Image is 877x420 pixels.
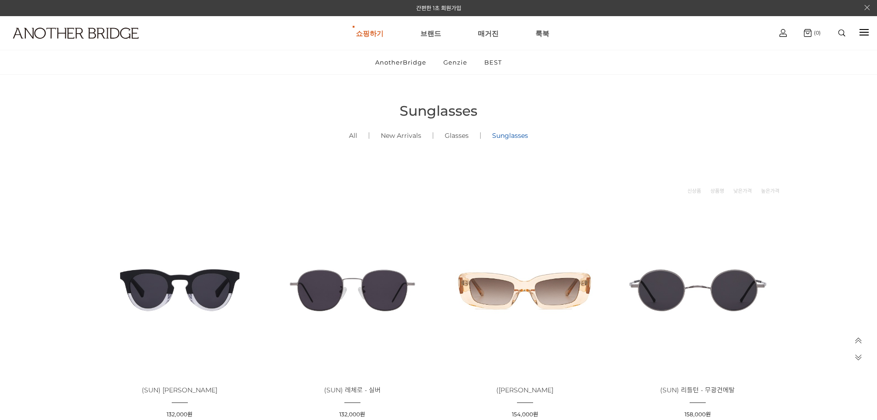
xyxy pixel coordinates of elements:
[535,17,549,50] a: 룩북
[804,29,812,37] img: cart
[615,207,781,373] img: 리틀턴 무광건메탈 선글라스 - 다양한 패션에 어울리는 이미지
[367,50,434,74] a: AnotherBridge
[337,120,369,151] a: All
[685,411,711,418] span: 158,000원
[804,29,821,37] a: (0)
[324,386,381,394] span: (SUN) 레체로 - 실버
[142,386,217,394] span: (SUN) [PERSON_NAME]
[660,387,735,394] a: (SUN) 리틀턴 - 무광건메탈
[687,186,701,195] a: 신상품
[733,186,752,195] a: 낮은가격
[167,411,192,418] span: 132,000원
[481,120,540,151] a: Sunglasses
[97,207,263,373] img: (SUN) 문 - 하프하프 - 세련된 디자인의 여름 스타일 완성 썬글라스 이미지
[710,186,724,195] a: 상품명
[779,29,787,37] img: cart
[400,102,477,119] span: Sunglasses
[442,207,608,373] img: 카르시 선글라스 - 모던한 베이지 색상, 스타일리시한 여름 패션 아이템 이미지
[356,17,383,50] a: 쇼핑하기
[812,30,821,36] span: (0)
[436,50,475,74] a: Genzie
[496,386,553,394] span: ([PERSON_NAME]
[660,386,735,394] span: (SUN) 리틀턴 - 무광건메탈
[476,50,510,74] a: BEST
[478,17,499,50] a: 매거진
[761,186,779,195] a: 높은가격
[496,387,553,394] a: ([PERSON_NAME]
[416,5,461,12] a: 간편한 1초 회원가입
[13,28,139,39] img: logo
[339,411,365,418] span: 132,000원
[324,387,381,394] a: (SUN) 레체로 - 실버
[512,411,538,418] span: 154,000원
[420,17,441,50] a: 브랜드
[838,30,845,36] img: search
[5,28,136,61] a: logo
[142,387,217,394] a: (SUN) [PERSON_NAME]
[433,120,480,151] a: Glasses
[269,207,436,373] img: LECERO SUNGLASSES (SILVER) - 실버 색상의 세련된 실루엣
[369,120,433,151] a: New Arrivals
